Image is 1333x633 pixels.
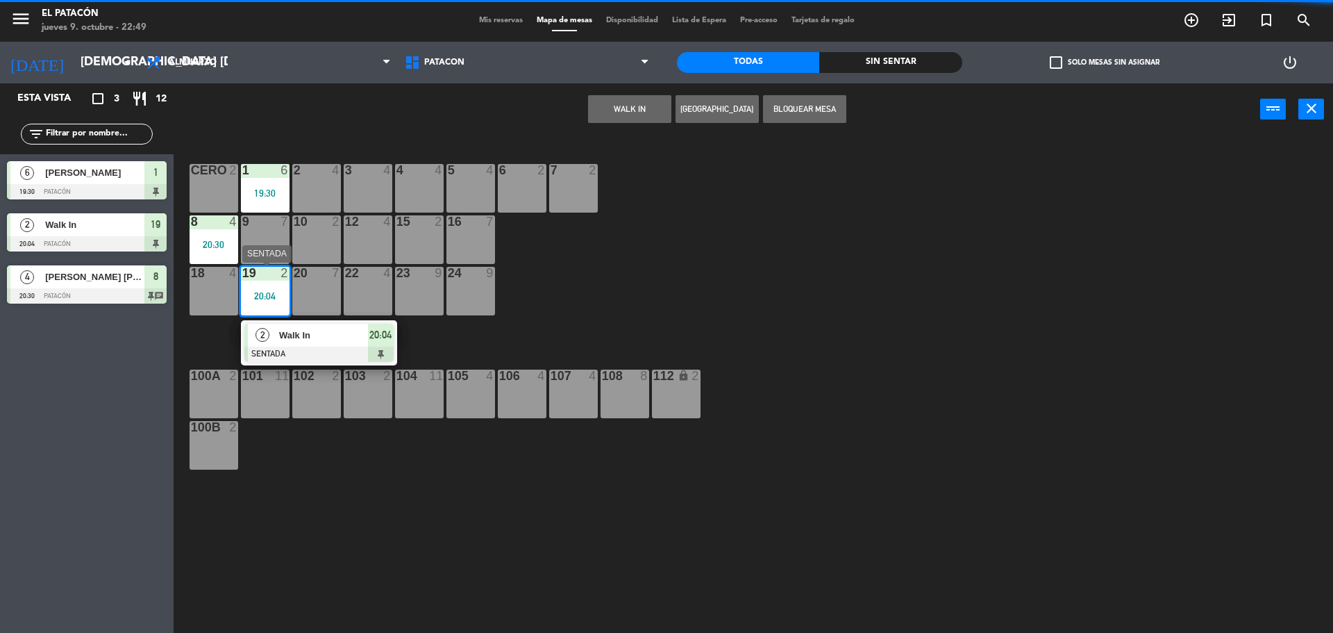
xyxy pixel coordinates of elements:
button: power_input [1260,99,1286,120]
i: filter_list [28,126,44,142]
div: 4 [383,267,392,279]
div: 2 [332,370,340,382]
span: Almuerzo [169,58,217,67]
div: 20:30 [190,240,238,249]
span: Lista de Espera [665,17,733,24]
div: Esta vista [7,90,100,107]
i: close [1303,100,1320,117]
div: 2 [332,215,340,228]
span: 8 [153,268,158,285]
div: 12 [345,215,346,228]
span: Mis reservas [472,17,530,24]
div: 7 [486,215,494,228]
span: Tarjetas de regalo [785,17,862,24]
span: Walk In [45,217,144,232]
button: WALK IN [588,95,671,123]
div: 18 [191,267,192,279]
span: Mapa de mesas [530,17,599,24]
span: 12 [156,91,167,107]
div: 105 [448,370,448,382]
div: 2 [537,164,546,176]
div: 5 [448,164,448,176]
div: 2 [229,370,237,382]
div: 3 [345,164,346,176]
div: 16 [448,215,448,228]
span: Pre-acceso [733,17,785,24]
div: 24 [448,267,448,279]
div: 100a [191,370,192,382]
div: 4 [383,215,392,228]
div: 4 [486,164,494,176]
i: exit_to_app [1221,12,1237,28]
div: 8 [191,215,192,228]
div: 103 [345,370,346,382]
span: check_box_outline_blank [1050,56,1062,69]
div: 2 [691,370,700,382]
button: menu [10,8,31,34]
div: 2 [383,370,392,382]
div: 4 [332,164,340,176]
div: 9 [435,267,443,279]
i: lock [678,370,689,381]
div: 6 [280,164,289,176]
div: 7 [280,215,289,228]
div: jueves 9. octubre - 22:49 [42,21,146,35]
div: 2 [229,164,237,176]
div: 4 [435,164,443,176]
div: SENTADA [242,245,292,263]
div: 19:30 [241,188,290,198]
div: 2 [589,164,597,176]
div: 11 [275,370,289,382]
div: 4 [486,370,494,382]
i: crop_square [90,90,106,107]
div: 9 [242,215,243,228]
span: [PERSON_NAME] [45,165,144,180]
div: CERO [191,164,192,176]
div: 4 [229,267,237,279]
div: 4 [537,370,546,382]
span: 20:04 [369,327,392,343]
div: 8 [640,370,648,382]
div: El Patacón [42,7,146,21]
button: close [1298,99,1324,120]
div: 1 [242,164,243,176]
button: Bloquear Mesa [763,95,846,123]
span: 4 [20,270,34,284]
span: [PERSON_NAME] [PERSON_NAME] [45,270,144,284]
div: 2 [435,215,443,228]
div: Sin sentar [819,52,962,73]
div: 101 [242,370,243,382]
span: 2 [20,218,34,232]
div: 20:04 [241,291,290,301]
i: add_circle_outline [1183,12,1200,28]
div: 4 [589,370,597,382]
i: power_input [1265,100,1282,117]
input: Filtrar por nombre... [44,126,152,142]
i: restaurant [131,90,148,107]
div: 100b [191,421,192,434]
div: 9 [486,267,494,279]
div: Todas [677,52,819,73]
i: menu [10,8,31,29]
div: 7 [332,267,340,279]
div: 106 [499,370,500,382]
div: 11 [429,370,443,382]
div: 108 [602,370,603,382]
div: 19 [242,267,243,279]
span: Walk In [279,328,368,343]
i: search [1296,12,1312,28]
span: Patacón [424,58,464,67]
div: 2 [229,421,237,434]
span: 19 [151,216,160,233]
i: power_settings_new [1282,54,1298,71]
